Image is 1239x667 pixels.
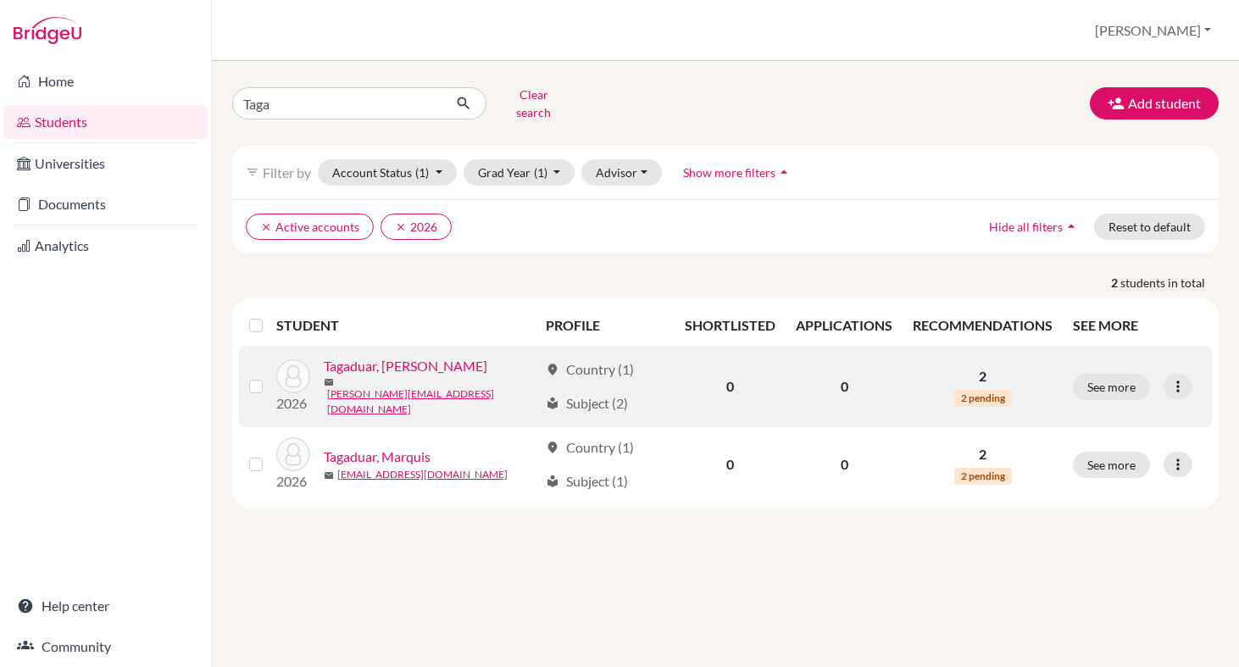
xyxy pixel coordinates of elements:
span: (1) [534,165,547,180]
p: 2026 [276,471,310,492]
td: 0 [675,427,786,502]
span: mail [324,377,334,387]
a: Help center [3,589,208,623]
th: STUDENT [276,305,536,346]
span: 2 pending [954,390,1012,407]
img: Bridge-U [14,17,81,44]
p: 2 [913,444,1053,464]
span: Hide all filters [989,220,1063,234]
button: Show more filtersarrow_drop_up [669,159,807,186]
input: Find student by name... [232,87,442,120]
a: Documents [3,187,208,221]
th: APPLICATIONS [786,305,903,346]
th: SEE MORE [1063,305,1212,346]
span: local_library [546,397,559,410]
a: Tagaduar, Marquis [324,447,431,467]
span: Show more filters [683,165,775,180]
button: See more [1073,374,1150,400]
img: Tagaduar, Marquis [276,437,310,471]
button: See more [1073,452,1150,478]
button: Grad Year(1) [464,159,575,186]
button: Clear search [486,81,581,125]
p: 2026 [276,393,310,414]
button: Advisor [581,159,662,186]
td: 0 [675,346,786,427]
button: clear2026 [381,214,452,240]
button: Add student [1090,87,1219,120]
a: Home [3,64,208,98]
th: SHORTLISTED [675,305,786,346]
div: Subject (2) [546,393,628,414]
i: clear [395,221,407,233]
span: location_on [546,363,559,376]
span: local_library [546,475,559,488]
th: PROFILE [536,305,675,346]
span: students in total [1120,274,1219,292]
button: [PERSON_NAME] [1087,14,1219,47]
button: Hide all filtersarrow_drop_up [975,214,1094,240]
div: Country (1) [546,437,634,458]
a: Students [3,105,208,139]
td: 0 [786,346,903,427]
span: (1) [415,165,429,180]
img: Tagaduar, Dean [276,359,310,393]
a: Universities [3,147,208,181]
p: 2 [913,366,1053,386]
i: clear [260,221,272,233]
a: Tagaduar, [PERSON_NAME] [324,356,487,376]
span: location_on [546,441,559,454]
div: Country (1) [546,359,634,380]
i: filter_list [246,165,259,179]
span: mail [324,470,334,481]
button: Account Status(1) [318,159,457,186]
span: Filter by [263,164,311,181]
a: [PERSON_NAME][EMAIL_ADDRESS][DOMAIN_NAME] [327,386,538,417]
th: RECOMMENDATIONS [903,305,1063,346]
div: Subject (1) [546,471,628,492]
i: arrow_drop_up [1063,218,1080,235]
strong: 2 [1111,274,1120,292]
a: Community [3,630,208,664]
a: Analytics [3,229,208,263]
button: clearActive accounts [246,214,374,240]
span: 2 pending [954,468,1012,485]
i: arrow_drop_up [775,164,792,181]
button: Reset to default [1094,214,1205,240]
a: [EMAIL_ADDRESS][DOMAIN_NAME] [337,467,508,482]
td: 0 [786,427,903,502]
